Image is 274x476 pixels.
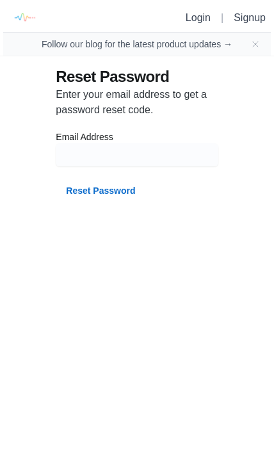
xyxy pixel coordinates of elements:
[10,3,38,32] img: logo
[42,38,232,51] a: Follow our blog for the latest product updates →
[186,12,211,23] a: Login
[56,131,218,143] label: Email Address
[56,87,218,118] p: Enter your email address to get a password reset code.
[234,12,266,23] a: Signup
[56,179,145,202] button: Reset Password
[56,67,218,87] h3: Reset Password
[216,10,229,26] li: |
[250,39,261,49] button: Close banner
